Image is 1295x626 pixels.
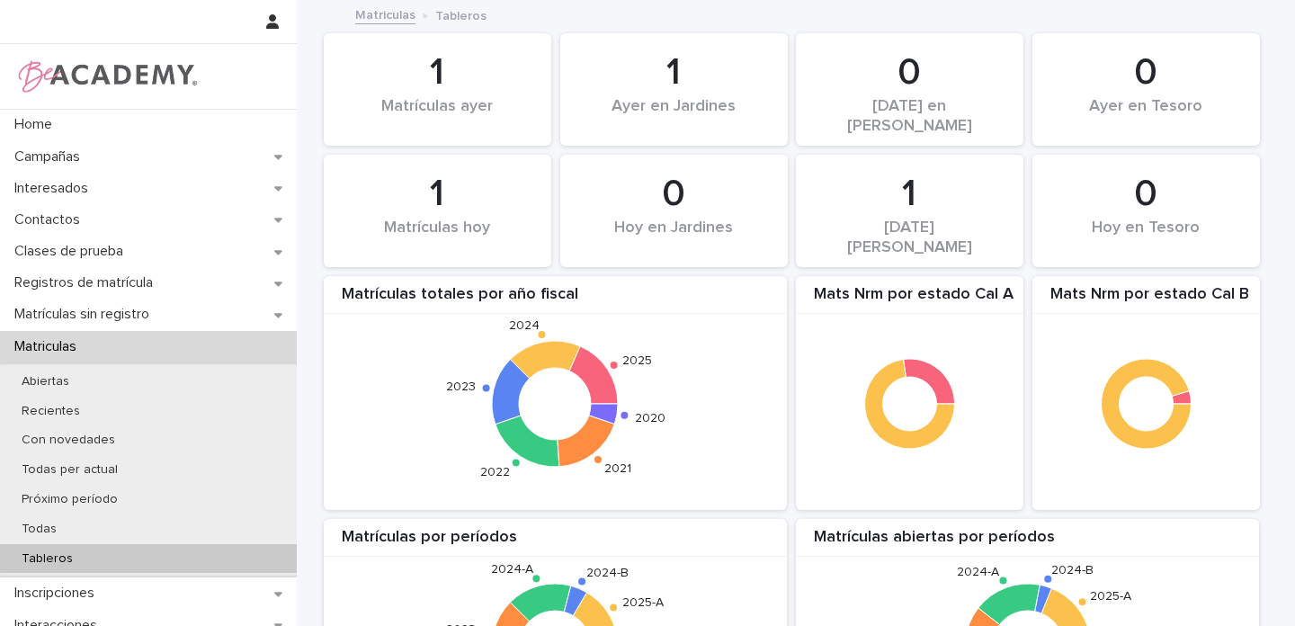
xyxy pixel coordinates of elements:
[7,243,138,260] p: Clases de prueba
[1090,590,1132,603] text: 2025-A
[623,354,653,367] text: 2025
[7,374,84,389] p: Abiertas
[826,50,993,95] div: 0
[7,433,129,448] p: Con novedades
[605,463,632,476] text: 2021
[1063,172,1229,217] div: 0
[957,566,1000,578] text: 2024-A
[7,116,67,133] p: Home
[586,567,629,579] text: 2024-B
[7,522,71,537] p: Todas
[7,404,94,419] p: Recientes
[7,492,132,507] p: Próximo período
[354,219,521,256] div: Matrículas hoy
[7,211,94,228] p: Contactos
[510,319,540,332] text: 2024
[591,172,757,217] div: 0
[635,412,665,425] text: 2020
[826,97,993,135] div: [DATE] en [PERSON_NAME]
[481,466,511,478] text: 2022
[1050,564,1093,577] text: 2024-B
[14,58,199,94] img: WPrjXfSUmiLcdUfaYY4Q
[435,4,487,24] p: Tableros
[324,285,787,315] div: Matrículas totales por año fiscal
[1032,285,1260,315] div: Mats Nrm por estado Cal B
[7,585,109,602] p: Inscripciones
[826,219,993,256] div: [DATE] [PERSON_NAME]
[354,50,521,95] div: 1
[796,528,1259,558] div: Matrículas abiertas por períodos
[591,219,757,256] div: Hoy en Jardines
[492,564,535,577] text: 2024-A
[354,172,521,217] div: 1
[355,4,415,24] a: Matriculas
[7,148,94,165] p: Campañas
[1063,219,1229,256] div: Hoy en Tesoro
[7,306,164,323] p: Matrículas sin registro
[1063,50,1229,95] div: 0
[7,180,103,197] p: Interesados
[591,50,757,95] div: 1
[796,285,1023,315] div: Mats Nrm por estado Cal A
[324,528,787,558] div: Matrículas por períodos
[447,380,477,393] text: 2023
[354,97,521,135] div: Matrículas ayer
[7,274,167,291] p: Registros de matrícula
[7,338,91,355] p: Matriculas
[622,596,665,609] text: 2025-A
[7,462,132,478] p: Todas per actual
[826,172,993,217] div: 1
[591,97,757,135] div: Ayer en Jardines
[1063,97,1229,135] div: Ayer en Tesoro
[7,551,87,567] p: Tableros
